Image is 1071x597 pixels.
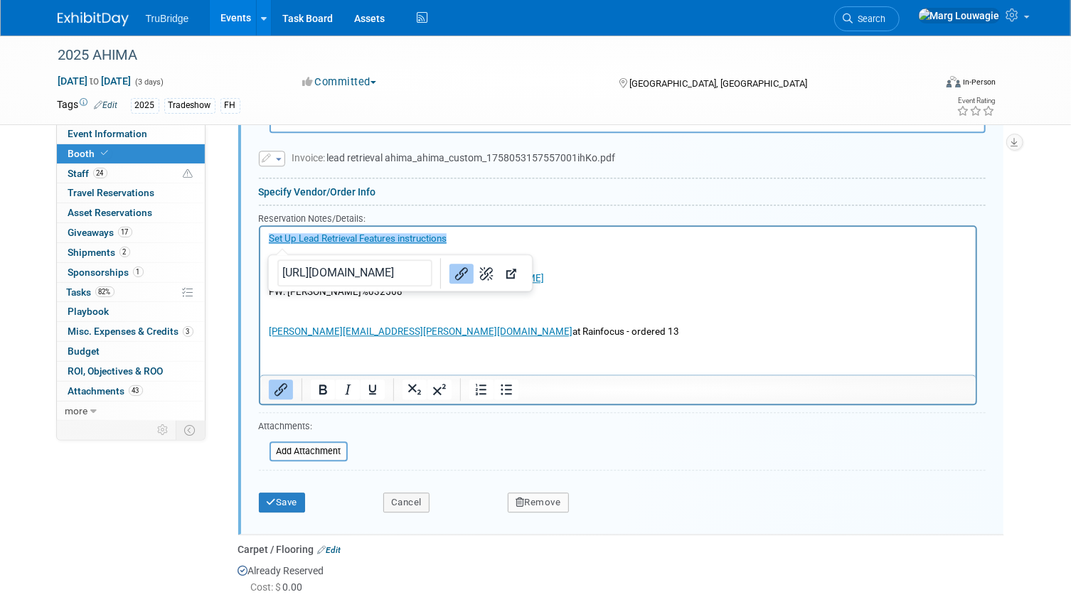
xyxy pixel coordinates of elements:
[474,263,499,283] button: Remove link
[383,493,430,512] button: Cancel
[57,223,205,242] a: Giveaways17
[318,545,341,555] a: Edit
[297,75,382,90] button: Committed
[57,283,205,302] a: Tasks82%
[88,75,102,87] span: to
[95,286,114,297] span: 82%
[427,380,451,399] button: Superscript
[963,77,996,87] div: In-Person
[858,74,996,95] div: Event Format
[129,385,143,396] span: 43
[68,326,193,337] span: Misc. Expenses & Credits
[93,168,107,178] span: 24
[335,380,359,399] button: Italic
[133,267,144,277] span: 1
[176,421,205,439] td: Toggle Event Tabs
[957,97,996,104] div: Event Rating
[183,326,193,337] span: 3
[499,263,523,283] button: Open link
[57,362,205,381] a: ROI, Objectives & ROO
[68,345,100,357] span: Budget
[118,227,132,237] span: 17
[57,342,205,361] a: Budget
[259,493,306,512] button: Save
[292,152,616,163] span: lead retrieval ahima_ahima_custom_1758053157557001ihKo.pdf
[629,78,807,89] span: [GEOGRAPHIC_DATA], [GEOGRAPHIC_DATA]
[68,168,107,179] span: Staff
[918,8,1001,23] img: Marg Louwagie
[68,187,155,198] span: Travel Reservations
[102,149,109,157] i: Booth reservation complete
[68,365,164,377] span: ROI, Objectives & ROO
[146,13,189,24] span: TruBridge
[58,12,129,26] img: ExhibitDay
[119,247,130,257] span: 2
[57,144,205,163] a: Booth
[68,385,143,397] span: Attachments
[131,98,159,113] div: 2025
[402,380,426,399] button: Subscript
[58,97,118,114] td: Tags
[57,203,205,222] a: Asset Reservations
[57,124,205,144] a: Event Information
[360,380,384,399] button: Underline
[259,186,376,198] a: Specify Vendor/Order Info
[57,322,205,341] a: Misc. Expenses & Credits3
[449,263,474,283] button: Link
[277,259,432,286] input: Link
[58,75,132,87] span: [DATE] [DATE]
[57,183,205,203] a: Travel Reservations
[183,168,193,181] span: Potential Scheduling Conflict -- at least one attendee is tagged in another overlapping event.
[164,98,215,113] div: Tradeshow
[68,227,132,238] span: Giveaways
[57,382,205,401] a: Attachments43
[57,302,205,321] a: Playbook
[251,581,283,593] span: Cost: $
[853,14,886,24] span: Search
[260,227,976,375] iframe: Rich Text Area
[494,380,518,399] button: Bullet list
[259,420,348,436] div: Attachments:
[57,164,205,183] a: Staff24
[57,263,205,282] a: Sponsorships1
[259,211,977,225] div: Reservation Notes/Details:
[508,493,569,512] button: Remove
[469,380,493,399] button: Numbered list
[251,581,309,593] span: 0.00
[151,421,176,439] td: Personalize Event Tab Strip
[68,148,112,159] span: Booth
[292,152,327,163] span: Invoice:
[65,405,88,416] span: more
[220,98,240,113] div: FH
[134,77,164,87] span: (3 days)
[269,380,293,399] button: Insert/edit link
[68,247,130,258] span: Shipments
[57,243,205,262] a: Shipments2
[238,542,1003,556] div: Carpet / Flooring
[834,6,900,31] a: Search
[68,267,144,278] span: Sponsorships
[67,286,114,298] span: Tasks
[95,100,118,110] a: Edit
[68,207,153,218] span: Asset Reservations
[310,380,334,399] button: Bold
[68,128,148,139] span: Event Information
[57,402,205,421] a: more
[53,43,917,68] div: 2025 AHIMA
[68,306,110,317] span: Playbook
[947,76,961,87] img: Format-Inperson.png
